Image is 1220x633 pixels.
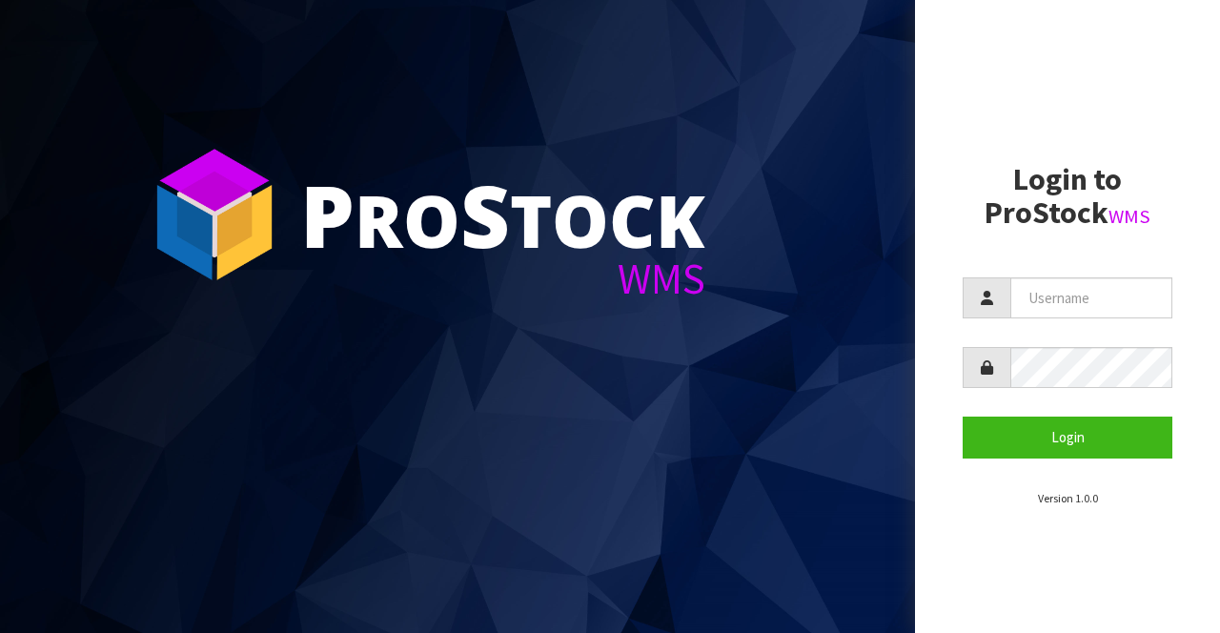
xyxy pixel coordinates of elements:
span: P [300,156,355,273]
div: ro tock [300,172,705,257]
h2: Login to ProStock [963,163,1172,230]
span: S [460,156,510,273]
button: Login [963,417,1172,458]
small: WMS [1108,204,1150,229]
div: WMS [300,257,705,300]
small: Version 1.0.0 [1038,491,1098,505]
input: Username [1010,277,1172,318]
img: ProStock Cube [143,143,286,286]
